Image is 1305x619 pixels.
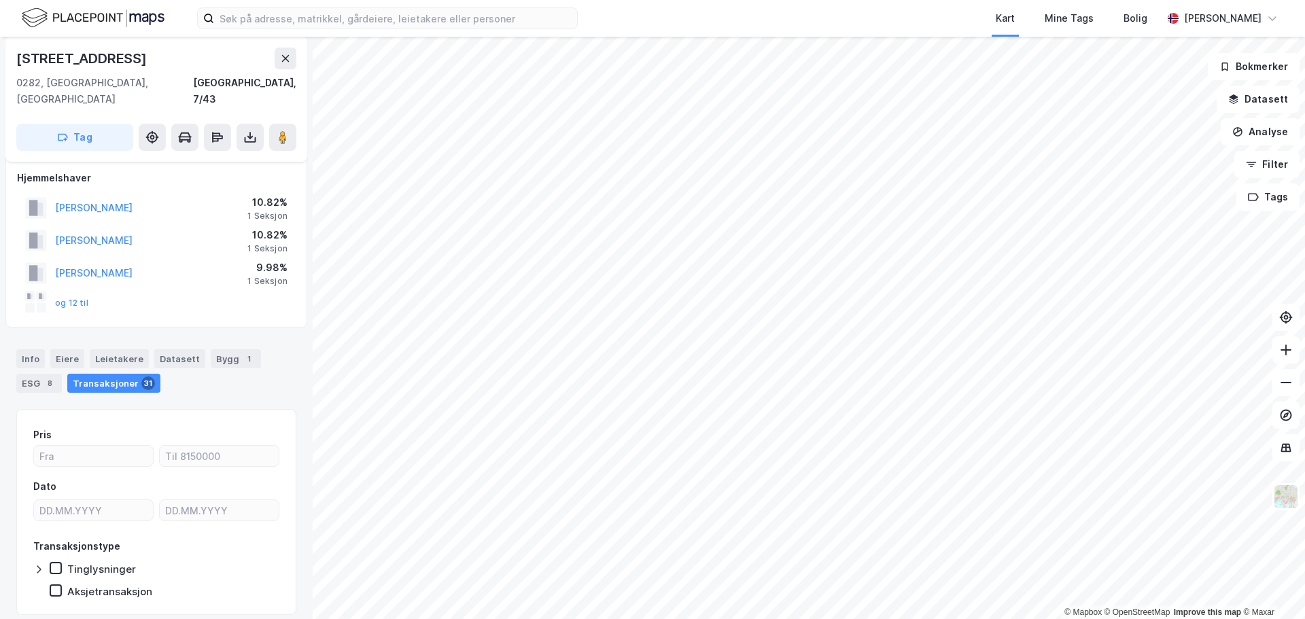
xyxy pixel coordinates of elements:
div: 1 [242,352,256,366]
input: DD.MM.YYYY [34,500,153,520]
a: OpenStreetMap [1104,607,1170,617]
button: Bokmerker [1208,53,1300,80]
button: Datasett [1217,86,1300,113]
div: [PERSON_NAME] [1184,10,1261,26]
div: 10.82% [247,194,288,211]
input: DD.MM.YYYY [160,500,279,520]
img: logo.f888ab2527a4732fd821a326f86c7f29.svg [22,6,164,30]
div: Info [16,349,45,368]
div: 1 Seksjon [247,243,288,254]
img: Z [1273,484,1299,510]
div: 1 Seksjon [247,276,288,287]
div: [GEOGRAPHIC_DATA], 7/43 [193,75,296,107]
div: Tinglysninger [67,563,136,576]
div: 9.98% [247,260,288,276]
div: 10.82% [247,227,288,243]
div: 0282, [GEOGRAPHIC_DATA], [GEOGRAPHIC_DATA] [16,75,193,107]
div: 8 [43,376,56,390]
div: Datasett [154,349,205,368]
button: Tag [16,124,133,151]
div: Pris [33,427,52,443]
div: Transaksjonstype [33,538,120,554]
div: Aksjetransaksjon [67,585,152,598]
a: Mapbox [1064,607,1102,617]
div: Eiere [50,349,84,368]
input: Søk på adresse, matrikkel, gårdeiere, leietakere eller personer [214,8,577,29]
div: Mine Tags [1045,10,1094,26]
div: ESG [16,374,62,393]
input: Til 8150000 [160,446,279,466]
div: Bolig [1124,10,1147,26]
div: 1 Seksjon [247,211,288,222]
div: [STREET_ADDRESS] [16,48,150,69]
div: Leietakere [90,349,149,368]
button: Filter [1234,151,1300,178]
div: 31 [141,376,155,390]
div: Kart [996,10,1015,26]
div: Transaksjoner [67,374,160,393]
div: Dato [33,478,56,495]
input: Fra [34,446,153,466]
div: Hjemmelshaver [17,170,296,186]
div: Bygg [211,349,261,368]
a: Improve this map [1174,607,1241,617]
button: Tags [1236,183,1300,211]
iframe: Chat Widget [1237,554,1305,619]
button: Analyse [1221,118,1300,145]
